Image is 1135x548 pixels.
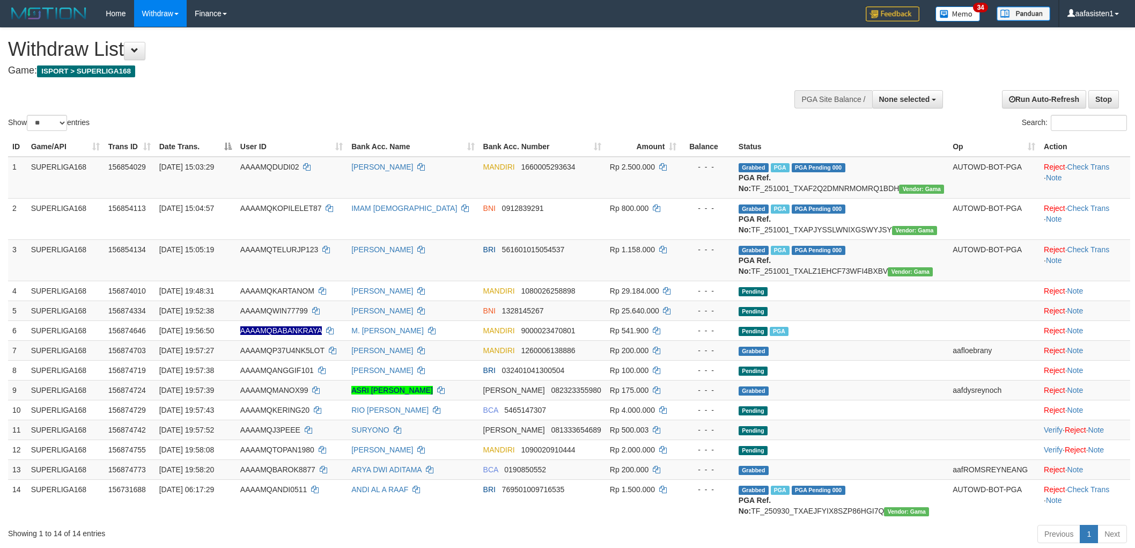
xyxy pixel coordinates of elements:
span: Rp 1.500.000 [610,485,655,494]
td: SUPERLIGA168 [27,239,104,281]
a: Note [1067,287,1084,295]
a: IMAM [DEMOGRAPHIC_DATA] [351,204,457,213]
td: · [1040,320,1130,340]
td: · · [1040,239,1130,281]
th: Action [1040,137,1130,157]
a: [PERSON_NAME] [351,306,413,315]
td: 12 [8,440,27,459]
span: Marked by aafsoycanthlai [770,327,788,336]
b: PGA Ref. No: [739,215,771,234]
span: Rp 2.500.000 [610,163,655,171]
td: AUTOWD-BOT-PGA [948,157,1040,199]
span: [DATE] 19:57:38 [159,366,214,375]
a: Run Auto-Refresh [1002,90,1086,108]
td: SUPERLIGA168 [27,400,104,420]
span: Copy 769501009716535 to clipboard [502,485,565,494]
td: TF_251001_TXALZ1EHCF73WFI4BXBV [734,239,948,281]
td: · · [1040,157,1130,199]
div: PGA Site Balance / [794,90,872,108]
span: [DATE] 19:56:50 [159,326,214,335]
span: BRI [483,245,496,254]
span: PGA Pending [792,204,845,214]
span: Copy 082323355980 to clipboard [551,386,601,394]
span: [DATE] 15:03:29 [159,163,214,171]
td: SUPERLIGA168 [27,479,104,521]
span: 156874646 [108,326,146,335]
a: Previous [1037,525,1080,543]
span: Copy 0912839291 to clipboard [502,204,544,213]
span: 156874755 [108,445,146,454]
a: [PERSON_NAME] [351,366,413,375]
img: panduan.png [997,6,1050,21]
select: Showentries [27,115,67,131]
span: Rp 29.184.000 [610,287,659,295]
td: SUPERLIGA168 [27,420,104,440]
td: 5 [8,301,27,320]
span: Grabbed [739,347,769,356]
a: Reject [1044,465,1065,474]
span: Copy 1660005293634 to clipboard [521,163,575,171]
span: MANDIRI [483,163,515,171]
span: Pending [739,446,768,455]
a: Note [1046,215,1062,223]
span: [DATE] 19:52:38 [159,306,214,315]
a: SURYONO [351,426,389,434]
span: Vendor URL: https://trx31.1velocity.biz [888,267,933,276]
a: Note [1046,496,1062,505]
span: Marked by aafsengchandara [771,246,790,255]
span: [DATE] 19:57:27 [159,346,214,355]
h1: Withdraw List [8,39,746,60]
span: 156854134 [108,245,146,254]
th: Amount: activate to sort column ascending [606,137,681,157]
span: Grabbed [739,204,769,214]
span: [DATE] 19:58:08 [159,445,214,454]
div: - - - [685,405,730,415]
td: · · [1040,198,1130,239]
span: [PERSON_NAME] [483,426,545,434]
a: Check Trans [1067,163,1110,171]
span: 156731688 [108,485,146,494]
td: aafdysreynoch [948,380,1040,400]
td: SUPERLIGA168 [27,301,104,320]
b: PGA Ref. No: [739,256,771,275]
th: Bank Acc. Name: activate to sort column ascending [347,137,478,157]
a: 1 [1080,525,1098,543]
span: AAAAMQKARTANOM [240,287,314,295]
img: Button%20Memo.svg [935,6,981,21]
span: Vendor URL: https://trx31.1velocity.biz [892,226,937,235]
span: Pending [739,426,768,435]
td: TF_250930_TXAEJFYIX8SZP86HGI7Q [734,479,948,521]
span: Copy 0190850552 to clipboard [504,465,546,474]
span: [DATE] 15:04:57 [159,204,214,213]
th: ID [8,137,27,157]
span: Copy 1328145267 to clipboard [502,306,544,315]
td: AUTOWD-BOT-PGA [948,479,1040,521]
span: 156874703 [108,346,146,355]
a: Verify [1044,445,1063,454]
a: Note [1067,406,1084,414]
label: Search: [1022,115,1127,131]
th: Game/API: activate to sort column ascending [27,137,104,157]
td: · · [1040,479,1130,521]
span: Copy 032401041300504 to clipboard [502,366,565,375]
a: Note [1067,346,1084,355]
td: 1 [8,157,27,199]
span: Copy 1260006138886 to clipboard [521,346,575,355]
a: Stop [1088,90,1119,108]
span: Marked by aafsoycanthlai [771,163,790,172]
span: Grabbed [739,386,769,396]
th: Op: activate to sort column ascending [948,137,1040,157]
b: PGA Ref. No: [739,496,771,515]
span: Rp 4.000.000 [610,406,655,414]
button: None selected [872,90,944,108]
td: · [1040,459,1130,479]
span: 34 [973,3,987,12]
a: Reject [1044,485,1065,494]
span: 156874334 [108,306,146,315]
span: [PERSON_NAME] [483,386,545,394]
span: Nama rekening ada tanda titik/strip, harap diedit [240,326,322,335]
span: [DATE] 19:58:20 [159,465,214,474]
span: BCA [483,465,498,474]
th: Balance [681,137,734,157]
td: 3 [8,239,27,281]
